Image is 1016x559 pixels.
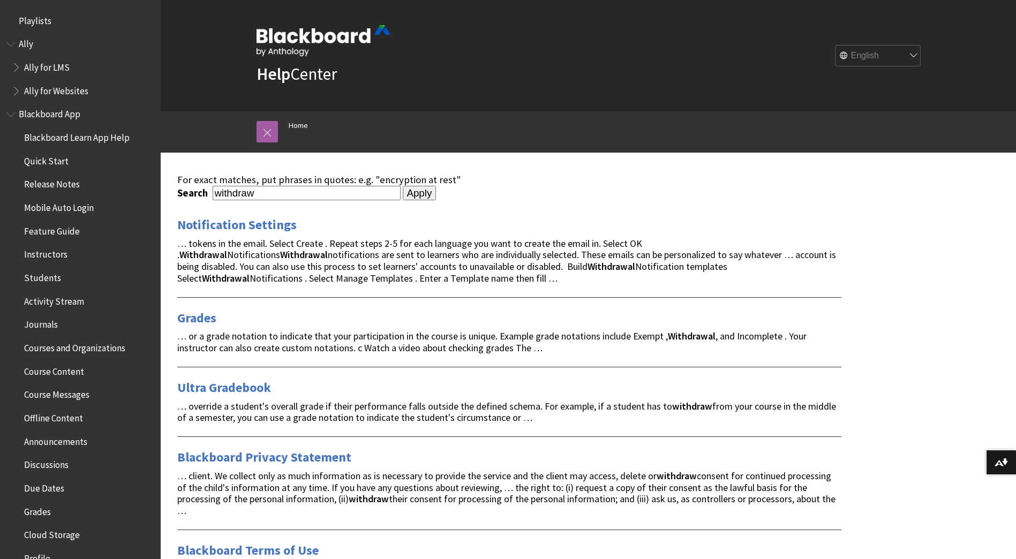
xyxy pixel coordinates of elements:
a: Grades [177,309,216,327]
strong: Withdrawal [668,330,716,342]
span: Discussions [24,456,69,470]
strong: withdraw [349,493,389,505]
span: Ally for Websites [24,82,88,96]
strong: Withdrawal [588,260,635,273]
span: Instructors [24,246,67,260]
nav: Book outline for Playlists [6,12,154,30]
select: Site Language Selector [836,46,921,67]
strong: withdraw [657,470,697,482]
span: Due Dates [24,479,64,494]
span: … client. We collect only as much information as is necessary to provide the service and the clie... [177,470,836,517]
span: Quick Start [24,152,69,167]
div: For exact matches, put phrases in quotes: e.g. "encryption at rest" [177,174,841,186]
span: Announcements [24,433,87,447]
span: Ally for LMS [24,58,70,73]
img: Blackboard by Anthology [257,25,390,56]
a: Blackboard Terms of Use [177,542,319,559]
a: HelpCenter [257,63,337,85]
strong: Withdrawal [179,248,227,261]
span: Course Messages [24,386,89,401]
strong: Withdrawal [202,272,250,284]
strong: Help [257,63,290,85]
a: Home [289,119,308,132]
a: Blackboard Privacy Statement [177,449,351,466]
span: Grades [24,503,51,517]
span: Feature Guide [24,222,80,237]
span: Journals [24,316,58,330]
span: … tokens in the email. Select Create . Repeat steps 2-5 for each language you want to create the ... [177,237,836,284]
span: Playlists [19,12,51,26]
span: … or a grade notation to indicate that your participation in the course is unique. Example grade ... [177,330,807,354]
label: Search [177,187,210,199]
nav: Book outline for Anthology Ally Help [6,35,154,100]
span: Course Content [24,362,84,377]
span: Blackboard Learn App Help [24,129,130,143]
input: Apply [403,186,436,201]
span: Mobile Auto Login [24,199,94,213]
span: Activity Stream [24,292,84,307]
a: Notification Settings [177,216,297,233]
span: Cloud Storage [24,526,80,540]
span: Release Notes [24,176,80,190]
span: Offline Content [24,409,83,424]
span: Courses and Organizations [24,339,125,353]
span: … override a student's overall grade if their performance falls outside the defined schema. For e... [177,400,836,424]
span: Ally [19,35,33,50]
span: Students [24,269,61,283]
a: Ultra Gradebook [177,379,271,396]
strong: withdraw [672,400,712,412]
strong: Withdrawal [280,248,328,261]
span: Blackboard App [19,105,80,120]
